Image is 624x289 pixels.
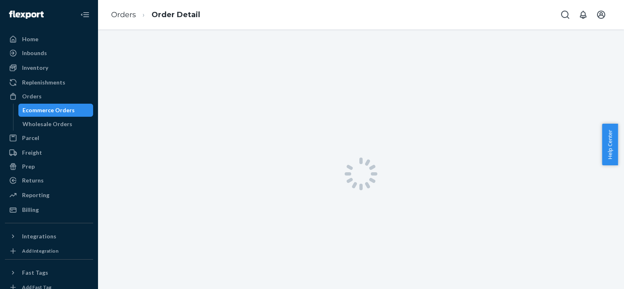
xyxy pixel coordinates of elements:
a: Inventory [5,61,93,74]
a: Add Integration [5,246,93,256]
ol: breadcrumbs [105,3,207,27]
a: Replenishments [5,76,93,89]
div: Replenishments [22,78,65,87]
div: Returns [22,176,44,185]
a: Home [5,33,93,46]
button: Open Search Box [557,7,573,23]
div: Prep [22,162,35,171]
a: Returns [5,174,93,187]
div: Wholesale Orders [22,120,72,128]
a: Ecommerce Orders [18,104,94,117]
div: Reporting [22,191,49,199]
button: Fast Tags [5,266,93,279]
button: Help Center [602,124,618,165]
div: Ecommerce Orders [22,106,75,114]
button: Integrations [5,230,93,243]
div: Freight [22,149,42,157]
div: Parcel [22,134,39,142]
a: Reporting [5,189,93,202]
a: Orders [111,10,136,19]
a: Wholesale Orders [18,118,94,131]
div: Home [22,35,38,43]
div: Inventory [22,64,48,72]
button: Open account menu [593,7,609,23]
div: Fast Tags [22,269,48,277]
div: Inbounds [22,49,47,57]
a: Orders [5,90,93,103]
div: Billing [22,206,39,214]
div: Orders [22,92,42,100]
img: Flexport logo [9,11,44,19]
a: Parcel [5,131,93,144]
a: Prep [5,160,93,173]
button: Open notifications [575,7,591,23]
div: Add Integration [22,247,58,254]
a: Inbounds [5,47,93,60]
a: Order Detail [152,10,200,19]
div: Integrations [22,232,56,240]
a: Freight [5,146,93,159]
button: Close Navigation [77,7,93,23]
a: Billing [5,203,93,216]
